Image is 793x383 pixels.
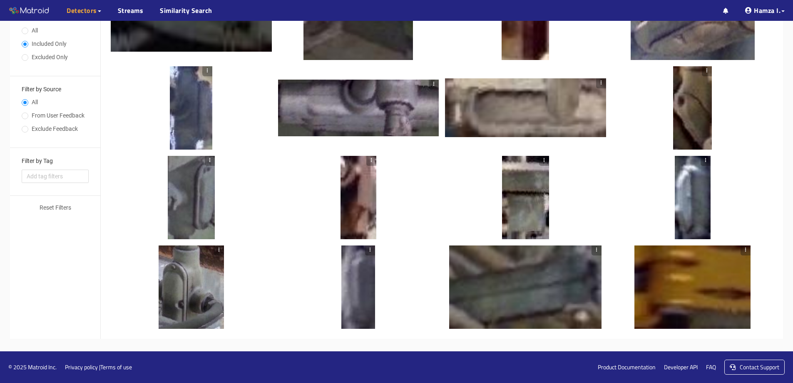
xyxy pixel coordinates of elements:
a: Developer API [664,363,698,372]
a: Terms of use [100,363,132,371]
span: Contact Support [740,363,779,371]
span: Hamza I. [754,5,781,15]
span: Exclude Feedback [28,125,81,132]
span: © 2025 Matroid Inc. [8,363,57,372]
button: Reset Filters [19,201,92,214]
span: All [28,27,41,34]
a: FAQ [706,363,716,372]
span: Included Only [28,40,70,47]
span: Detectors [67,5,97,15]
span: Reset Filters [40,203,71,212]
a: Product Documentation [598,363,656,372]
span: All [28,99,41,105]
a: Streams [118,5,144,15]
h3: Filter by Source [22,86,89,93]
span: Excluded Only [28,54,71,60]
h3: Filter by Tag [22,158,89,164]
a: Contact Support [724,360,785,375]
a: Similarity Search [160,5,212,15]
span: From User Feedback [28,112,88,119]
span: Add tag filters [27,172,84,181]
a: Privacy policy | [65,363,100,371]
img: Matroid logo [8,5,50,17]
